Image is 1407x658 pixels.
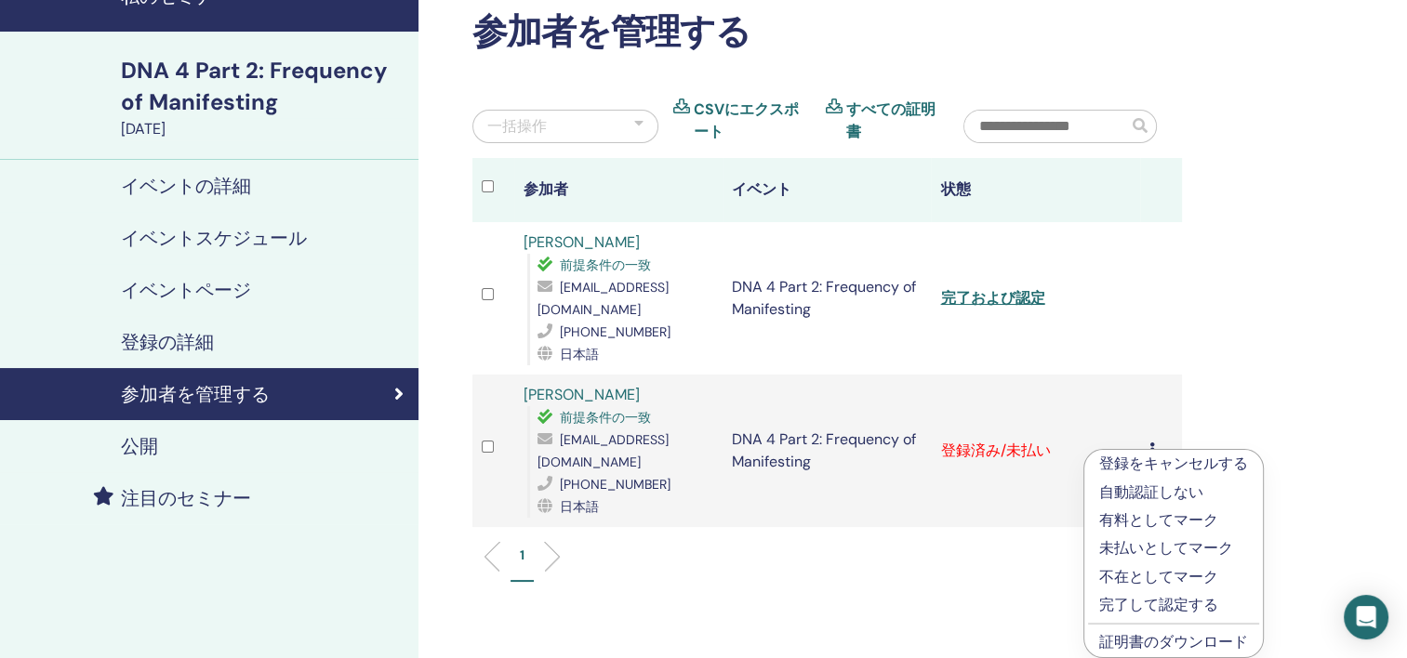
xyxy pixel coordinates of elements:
[524,232,640,252] a: [PERSON_NAME]
[538,431,669,470] span: [EMAIL_ADDRESS][DOMAIN_NAME]
[121,175,251,197] h4: イベントの詳細
[723,222,931,375] td: DNA 4 Part 2: Frequency of Manifesting
[472,11,1182,54] h2: 参加者を管理する
[560,323,670,340] span: [PHONE_NUMBER]
[560,346,599,362] span: 日本語
[121,118,407,140] div: [DATE]
[560,257,651,273] span: 前提条件の一致
[538,279,669,318] span: [EMAIL_ADDRESS][DOMAIN_NAME]
[723,158,931,222] th: イベント
[121,55,407,118] div: DNA 4 Part 2: Frequency of Manifesting
[1099,594,1248,616] p: 完了して認定する
[560,409,651,426] span: 前提条件の一致
[121,487,251,509] h4: 注目のセミナー
[560,498,599,515] span: 日本語
[931,158,1139,222] th: 状態
[487,115,547,138] div: 一括操作
[694,99,811,143] a: CSVにエクスポート
[1099,509,1248,532] p: 有料としてマーク
[524,385,640,404] a: [PERSON_NAME]
[110,55,418,140] a: DNA 4 Part 2: Frequency of Manifesting[DATE]
[520,546,524,565] p: 1
[121,227,307,249] h4: イベントスケジュール
[940,288,1044,308] a: 完了および認定
[1099,537,1248,559] p: 未払いとしてマーク
[121,383,270,405] h4: 参加者を管理する
[1099,453,1248,475] p: 登録をキャンセルする
[1099,632,1248,651] a: 証明書のダウンロード
[560,476,670,493] span: [PHONE_NUMBER]
[121,331,214,353] h4: 登録の詳細
[514,158,723,222] th: 参加者
[121,435,158,457] h4: 公開
[723,375,931,527] td: DNA 4 Part 2: Frequency of Manifesting
[121,279,251,301] h4: イベントページ
[846,99,936,143] a: すべての証明書
[1099,566,1248,588] p: 不在としてマーク
[1344,595,1388,639] div: Open Intercom Messenger
[1099,481,1248,504] p: 自動認証しない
